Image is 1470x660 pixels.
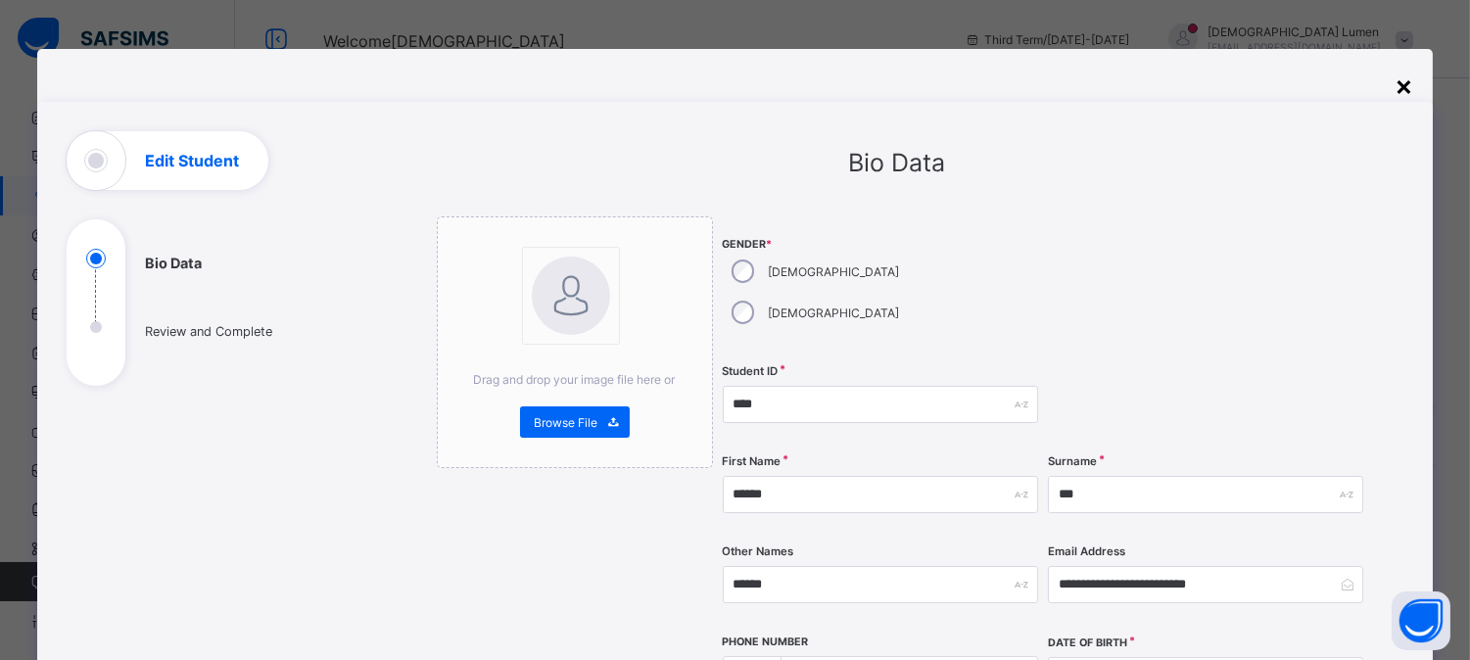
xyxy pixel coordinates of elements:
[723,364,779,378] label: Student ID
[1048,454,1097,468] label: Surname
[723,454,782,468] label: First Name
[145,153,239,168] h1: Edit Student
[1048,636,1127,649] label: Date of Birth
[768,306,899,320] label: [DEMOGRAPHIC_DATA]
[723,238,1038,251] span: Gender
[1395,69,1413,102] div: ×
[474,372,676,387] span: Drag and drop your image file here or
[532,257,610,335] img: bannerImage
[768,264,899,279] label: [DEMOGRAPHIC_DATA]
[848,148,945,177] span: Bio Data
[723,636,809,648] label: Phone Number
[437,216,713,468] div: bannerImageDrag and drop your image file here orBrowse File
[1048,544,1125,558] label: Email Address
[1392,591,1450,650] button: Open asap
[723,544,794,558] label: Other Names
[535,415,598,430] span: Browse File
